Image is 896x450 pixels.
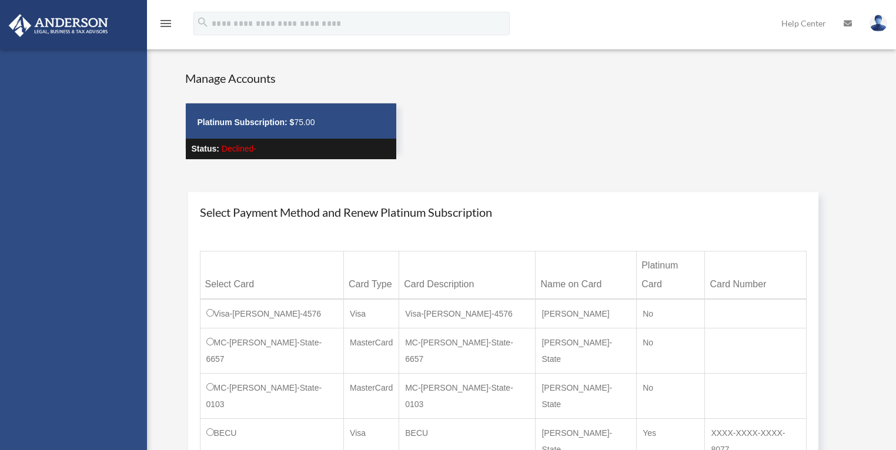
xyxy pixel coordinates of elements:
[200,251,344,300] th: Select Card
[344,299,399,328] td: Visa
[637,374,705,419] td: No
[5,14,112,37] img: Anderson Advisors Platinum Portal
[399,328,536,374] td: MC-[PERSON_NAME]-State-6657
[344,251,399,300] th: Card Type
[159,21,173,31] a: menu
[399,251,536,300] th: Card Description
[637,299,705,328] td: No
[192,144,219,153] strong: Status:
[222,144,256,153] span: Declined-
[536,328,637,374] td: [PERSON_NAME]-State
[399,374,536,419] td: MC-[PERSON_NAME]-State-0103
[344,374,399,419] td: MasterCard
[536,374,637,419] td: [PERSON_NAME]-State
[705,251,807,300] th: Card Number
[159,16,173,31] i: menu
[198,115,385,130] p: 75.00
[185,70,397,86] h4: Manage Accounts
[536,299,637,328] td: [PERSON_NAME]
[344,328,399,374] td: MasterCard
[200,374,344,419] td: MC-[PERSON_NAME]-State-0103
[196,16,209,29] i: search
[399,299,536,328] td: Visa-[PERSON_NAME]-4576
[200,204,807,220] h4: Select Payment Method and Renew Platinum Subscription
[637,328,705,374] td: No
[870,15,887,32] img: User Pic
[536,251,637,300] th: Name on Card
[200,299,344,328] td: Visa-[PERSON_NAME]-4576
[200,328,344,374] td: MC-[PERSON_NAME]-State-6657
[198,117,295,127] strong: Platinum Subscription: $
[637,251,705,300] th: Platinum Card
